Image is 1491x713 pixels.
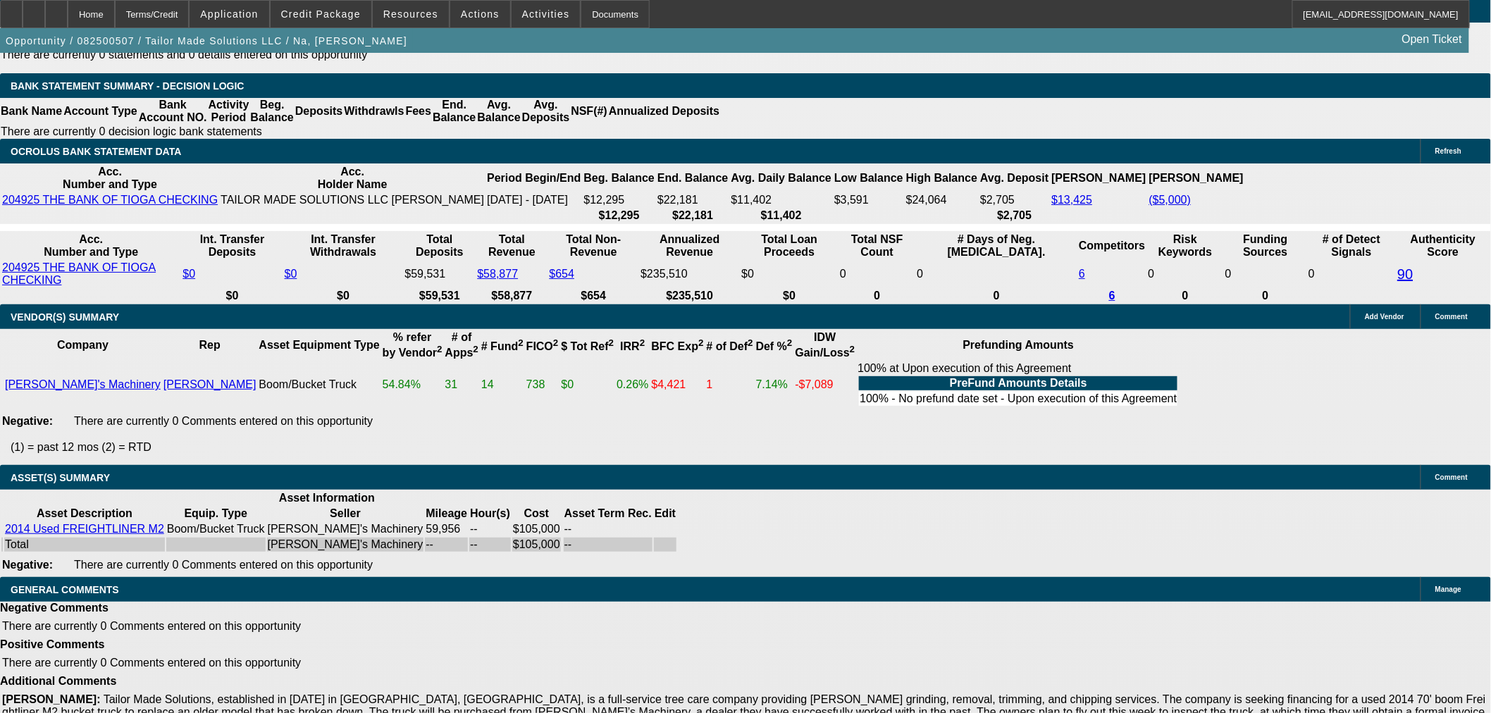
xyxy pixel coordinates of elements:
[561,340,614,352] b: $ Tot Ref
[570,98,608,125] th: NSF(#)
[512,538,561,552] td: $105,000
[166,507,266,521] th: Equip. Type
[470,507,510,519] b: Hour(s)
[731,209,833,223] th: $11,402
[550,268,575,280] a: $654
[477,268,518,280] a: $58,877
[425,538,468,552] td: --
[564,507,652,521] th: Asset Term Recommendation
[11,441,1491,454] p: (1) = past 12 mos (2) = RTD
[432,98,476,125] th: End. Balance
[383,8,438,20] span: Resources
[1397,232,1490,259] th: Authenticity Score
[731,193,833,207] td: $11,402
[518,337,523,348] sup: 2
[182,268,195,280] a: $0
[979,193,1049,207] td: $2,705
[281,8,361,20] span: Credit Package
[11,80,245,92] span: Bank Statement Summary - Decision Logic
[295,98,344,125] th: Deposits
[657,193,729,207] td: $22,181
[1079,268,1085,280] a: 6
[166,522,266,536] td: Boom/Bucket Truck
[1051,165,1146,192] th: [PERSON_NAME]
[6,35,407,46] span: Opportunity / 082500507 / Tailor Made Solutions LLC / Na, [PERSON_NAME]
[731,165,833,192] th: Avg. Daily Balance
[481,340,524,352] b: # Fund
[526,340,559,352] b: FICO
[476,98,521,125] th: Avg. Balance
[608,98,720,125] th: Annualized Deposits
[138,98,208,125] th: Bank Account NO.
[2,415,53,427] b: Negative:
[445,361,479,408] td: 31
[1147,232,1223,259] th: Risk Keywords
[481,361,524,408] td: 14
[553,337,558,348] sup: 2
[220,165,485,192] th: Acc. Holder Name
[620,340,645,352] b: IRR
[1397,266,1413,282] a: 90
[404,289,475,303] th: $59,531
[425,522,468,536] td: 59,956
[524,507,550,519] b: Cost
[1225,289,1306,303] th: 0
[755,361,793,408] td: 7.14%
[1,232,180,259] th: Acc. Number and Type
[2,194,218,206] a: 204925 THE BANK OF TIOGA CHECKING
[74,559,373,571] span: There are currently 0 Comments entered on this opportunity
[476,232,547,259] th: Total Revenue
[640,232,739,259] th: Annualized Revenue
[11,311,119,323] span: VENDOR(S) SUMMARY
[284,232,403,259] th: Int. Transfer Withdrawals
[405,98,432,125] th: Fees
[1078,232,1146,259] th: Competitors
[657,165,729,192] th: End. Balance
[1435,313,1468,321] span: Comment
[182,232,282,259] th: Int. Transfer Deposits
[190,1,268,27] button: Application
[641,268,738,280] div: $235,510
[474,344,478,354] sup: 2
[1225,232,1306,259] th: Funding Sources
[259,339,379,351] b: Asset Equipment Type
[476,289,547,303] th: $58,877
[5,538,164,551] div: Total
[2,559,53,571] b: Negative:
[450,1,510,27] button: Actions
[1308,232,1395,259] th: # of Detect Signals
[258,361,380,408] td: Boom/Bucket Truck
[698,337,703,348] sup: 2
[640,289,739,303] th: $235,510
[469,522,511,536] td: --
[1435,147,1461,155] span: Refresh
[834,165,904,192] th: Low Balance
[963,339,1075,351] b: Prefunding Amounts
[741,232,838,259] th: Total Loan Proceeds
[741,261,838,287] td: $0
[373,1,449,27] button: Resources
[199,339,221,351] b: Rep
[979,165,1049,192] th: Avg. Deposit
[609,337,614,348] sup: 2
[905,165,978,192] th: High Balance
[916,289,1077,303] th: 0
[37,507,132,519] b: Asset Description
[839,232,915,259] th: Sum of the Total NSF Count and Total Overdraft Fee Count from Ocrolus
[2,657,301,669] span: There are currently 0 Comments entered on this opportunity
[11,146,181,157] span: OCROLUS BANK STATEMENT DATA
[657,209,729,223] th: $22,181
[1147,261,1223,287] td: 0
[916,232,1077,259] th: # Days of Neg. [MEDICAL_DATA].
[564,538,652,552] td: --
[1435,585,1461,593] span: Manage
[850,344,855,354] sup: 2
[1051,194,1092,206] a: $13,425
[1,165,218,192] th: Acc. Number and Type
[549,289,639,303] th: $654
[220,193,485,207] td: TAILOR MADE SOLUTIONS LLC [PERSON_NAME]
[521,98,571,125] th: Avg. Deposits
[756,340,793,352] b: Def %
[208,98,250,125] th: Activity Period
[200,8,258,20] span: Application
